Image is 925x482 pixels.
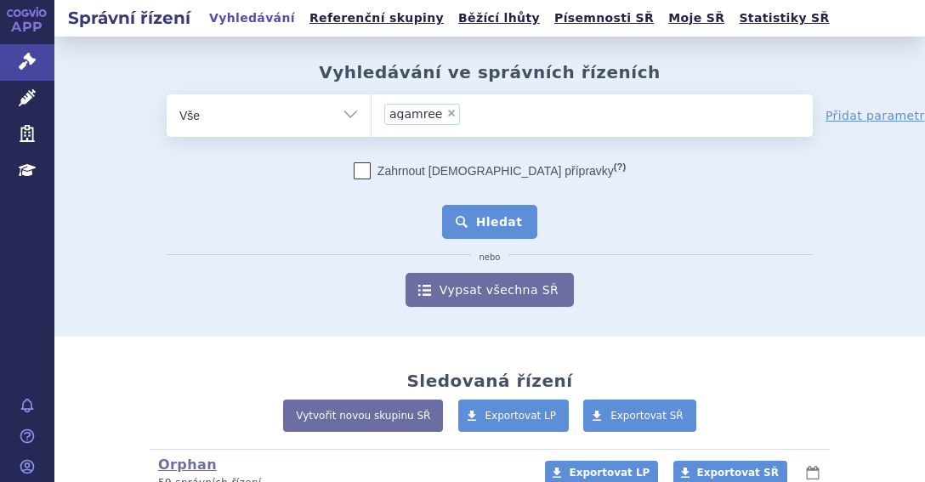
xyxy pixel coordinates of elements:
[458,400,570,432] a: Exportovat LP
[465,103,474,124] input: agamree
[569,467,650,479] span: Exportovat LP
[663,7,729,30] a: Moje SŘ
[406,371,572,391] h2: Sledovaná řízení
[304,7,449,30] a: Referenční skupiny
[406,273,574,307] a: Vypsat všechna SŘ
[384,104,460,125] li: agamree
[319,62,661,82] h2: Vyhledávání ve správních řízeních
[446,108,457,118] span: ×
[614,162,626,173] abbr: (?)
[283,400,443,432] a: Vytvořit novou skupinu SŘ
[583,400,696,432] a: Exportovat SŘ
[549,7,659,30] a: Písemnosti SŘ
[826,107,925,124] a: Přidat parametr
[204,7,300,30] a: Vyhledávání
[453,7,545,30] a: Běžící lhůty
[734,7,834,30] a: Statistiky SŘ
[389,108,442,120] span: agamree
[54,6,204,30] h2: Správní řízení
[158,456,217,473] a: Orphan
[471,252,509,263] i: nebo
[442,205,538,239] button: Hledat
[354,162,626,179] label: Zahrnout [DEMOGRAPHIC_DATA] přípravky
[485,410,557,422] span: Exportovat LP
[697,467,779,479] span: Exportovat SŘ
[610,410,684,422] span: Exportovat SŘ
